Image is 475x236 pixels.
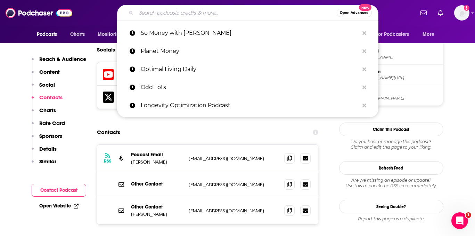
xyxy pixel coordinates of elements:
p: Contacts [39,94,63,101]
a: YouTube[URL][DOMAIN_NAME] [342,88,440,103]
p: [PERSON_NAME] [131,159,183,165]
span: New [359,4,371,11]
img: Podchaser - Follow, Share and Rate Podcasts [6,6,72,19]
p: [EMAIL_ADDRESS][DOMAIN_NAME] [189,182,279,188]
span: For Podcasters [376,30,409,39]
button: open menu [418,28,443,41]
img: User Profile [454,5,469,21]
span: Podcasts [37,30,57,39]
a: RSS Feed[DOMAIN_NAME] [342,47,440,62]
div: Claim and edit this page to your liking. [339,139,443,150]
p: Charts [39,107,56,113]
button: Rate Card [32,120,65,133]
h3: RSS [104,158,112,164]
button: Refresh Feed [339,161,443,175]
button: Social [32,81,55,94]
h2: Socials [97,43,115,56]
span: instagram.com/farnooshtorabi [360,75,440,80]
p: Sponsors [39,133,62,139]
button: Sponsors [32,133,62,145]
span: Open Advanced [340,11,369,15]
a: Instagram[DOMAIN_NAME][URL] [342,68,440,82]
p: Planet Money [141,42,359,60]
span: https://www.youtube.com/@FarnooshTorabiTV [360,96,440,101]
p: So Money with Farnoosh Torabi [141,24,359,42]
span: YouTube [360,89,440,95]
span: Do you host or manage this podcast? [339,139,443,144]
input: Search podcasts, credits, & more... [136,7,337,18]
a: Longevity Optimization Podcast [117,96,378,115]
p: Similar [39,158,56,165]
a: Odd Lots [117,78,378,96]
p: Odd Lots [141,78,359,96]
a: Optimal Living Daily [117,60,378,78]
button: Similar [32,158,56,171]
span: 1 [466,212,471,218]
p: Optimal Living Daily [141,60,359,78]
span: Logged in as AutumnKatie [454,5,469,21]
p: [EMAIL_ADDRESS][DOMAIN_NAME] [189,208,279,214]
button: Open AdvancedNew [337,9,372,17]
a: Charts [66,28,89,41]
span: feeds.acast.com [360,55,440,60]
div: Are we missing an episode or update? Use this to check the RSS feed immediately. [339,178,443,189]
button: open menu [32,28,66,41]
p: Podcast Email [131,152,183,158]
button: Show profile menu [454,5,469,21]
p: [PERSON_NAME] [131,211,183,217]
h2: Contacts [97,126,120,139]
span: Charts [70,30,85,39]
button: open menu [371,28,419,41]
a: Show notifications dropdown [418,7,429,19]
a: Planet Money [117,42,378,60]
button: Contacts [32,94,63,107]
button: Claim This Podcast [339,123,443,136]
a: Show notifications dropdown [435,7,446,19]
p: Reach & Audience [39,56,86,62]
span: More [423,30,434,39]
a: Seeing Double? [339,200,443,213]
button: open menu [93,28,131,41]
a: So Money with [PERSON_NAME] [117,24,378,42]
p: Social [39,81,55,88]
a: Open Website [39,203,79,209]
button: Charts [32,107,56,120]
span: Monitoring [98,30,122,39]
p: Other Contact [131,204,183,210]
button: Content [32,69,60,81]
div: Search podcasts, credits, & more... [117,5,378,21]
svg: Add a profile image [464,5,469,11]
span: Instagram [360,69,440,75]
iframe: Intercom live chat [451,212,468,229]
p: Content [39,69,60,75]
div: Report this page as a duplicate. [339,216,443,222]
button: Reach & Audience [32,56,86,69]
p: Rate Card [39,120,65,126]
span: RSS Feed [360,48,440,54]
p: [EMAIL_ADDRESS][DOMAIN_NAME] [189,156,279,162]
p: Details [39,145,57,152]
button: Details [32,145,57,158]
button: Contact Podcast [32,184,86,197]
p: Longevity Optimization Podcast [141,96,359,115]
p: Other Contact [131,181,183,187]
